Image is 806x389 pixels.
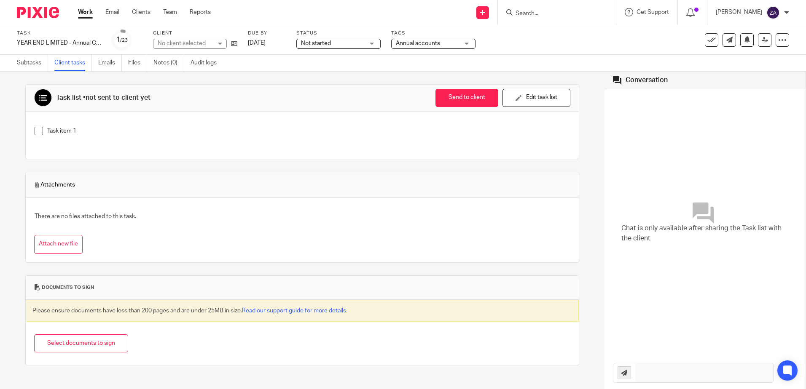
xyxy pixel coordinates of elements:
div: YEAR END LIMITED - Annual COMPANY accounts and CT600 return [17,39,101,47]
a: Emails [98,55,122,71]
p: Task item 1 [47,127,570,135]
div: Please ensure documents have less than 200 pages and are under 25MB in size. [26,300,579,322]
span: Annual accounts [396,40,440,46]
div: Task list • [56,93,150,102]
span: Get Support [637,9,669,15]
label: Client [153,30,237,37]
span: not sent to client yet [86,94,150,101]
span: [DATE] [248,40,266,46]
label: Status [296,30,381,37]
span: There are no files attached to this task. [35,213,136,219]
a: Work [78,8,93,16]
button: Attach new file [34,235,83,254]
label: Task [17,30,101,37]
a: Files [128,55,147,71]
small: /23 [120,38,128,43]
img: svg%3E [766,6,780,19]
a: Clients [132,8,150,16]
button: Edit task list [502,89,570,107]
button: Send to client [435,89,498,107]
a: Reports [190,8,211,16]
img: Pixie [17,7,59,18]
div: No client selected [158,39,212,48]
a: Team [163,8,177,16]
label: Tags [391,30,476,37]
span: Documents to sign [42,284,94,291]
p: [PERSON_NAME] [716,8,762,16]
a: Notes (0) [153,55,184,71]
a: Client tasks [54,55,92,71]
div: 1 [116,35,128,45]
a: Subtasks [17,55,48,71]
button: Select documents to sign [34,334,128,352]
a: Email [105,8,119,16]
span: Attachments [34,181,75,189]
a: Read our support guide for more details [242,308,346,314]
span: Chat is only available after sharing the Task list with the client [621,224,789,243]
div: Conversation [626,76,668,85]
span: Not started [301,40,331,46]
input: Search [515,10,591,18]
label: Due by [248,30,286,37]
a: Audit logs [191,55,223,71]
